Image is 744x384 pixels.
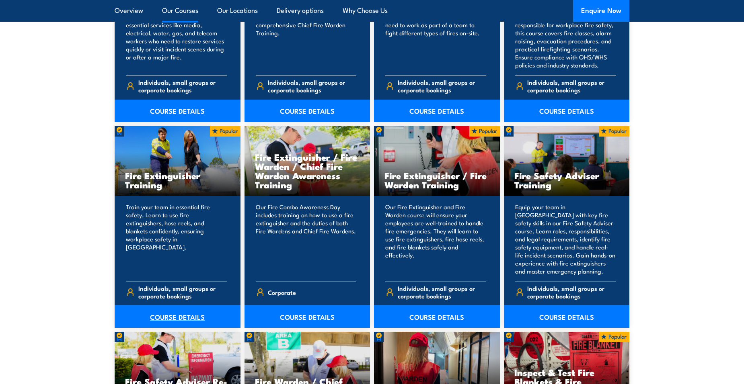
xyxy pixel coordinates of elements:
a: COURSE DETAILS [504,305,630,328]
a: COURSE DETAILS [245,305,370,328]
a: COURSE DETAILS [374,100,500,122]
p: Our Fire Combo Awareness Day includes training on how to use a fire extinguisher and the duties o... [256,203,357,275]
span: Individuals, small groups or corporate bookings [138,284,227,300]
h3: Fire Extinguisher / Fire Warden Training [384,171,489,189]
h3: Fire Extinguisher Training [125,171,230,189]
span: Individuals, small groups or corporate bookings [527,78,616,94]
h3: Fire Extinguisher / Fire Warden / Chief Fire Warden Awareness Training [255,152,360,189]
span: Corporate [268,286,296,298]
span: Individuals, small groups or corporate bookings [268,78,356,94]
p: Train your team in essential fire safety. Learn to use fire extinguishers, hose reels, and blanke... [126,203,227,275]
a: COURSE DETAILS [374,305,500,328]
h3: Fire Safety Adviser Training [514,171,619,189]
p: Our Fire Extinguisher and Fire Warden course will ensure your employees are well-trained to handl... [385,203,486,275]
a: COURSE DETAILS [245,100,370,122]
a: COURSE DETAILS [504,100,630,122]
a: COURSE DETAILS [115,100,240,122]
p: Equip your team in [GEOGRAPHIC_DATA] with key fire safety skills in our Fire Safety Adviser cours... [515,203,616,275]
span: Individuals, small groups or corporate bookings [398,78,486,94]
span: Individuals, small groups or corporate bookings [138,78,227,94]
span: Individuals, small groups or corporate bookings [527,284,616,300]
a: COURSE DETAILS [115,305,240,328]
span: Individuals, small groups or corporate bookings [398,284,486,300]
